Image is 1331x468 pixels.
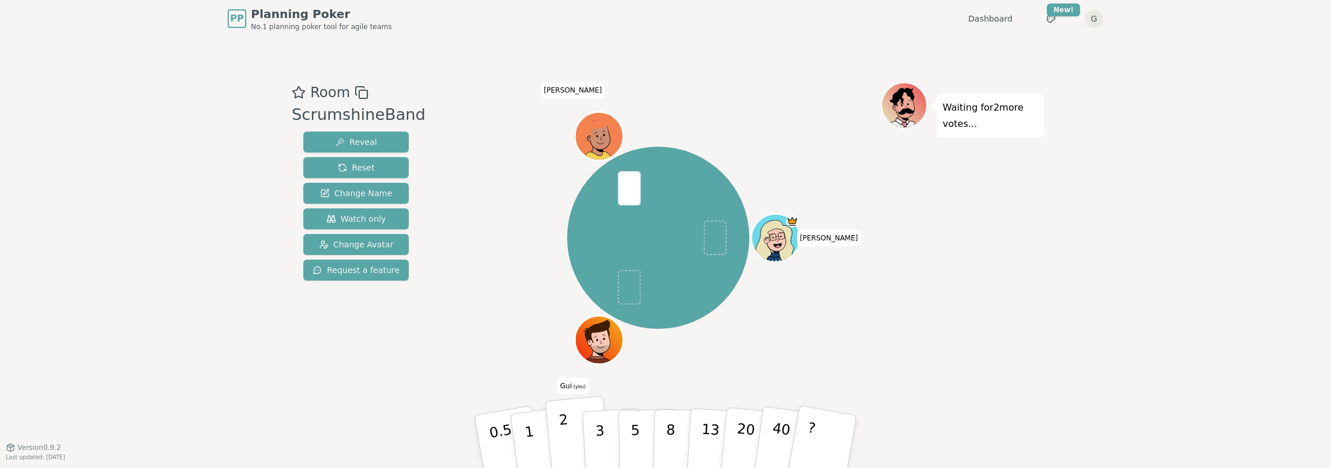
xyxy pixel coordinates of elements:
a: Dashboard [968,13,1013,24]
div: ScrumshineBand [292,103,426,127]
span: Click to change your name [797,230,861,246]
span: Planning Poker [251,6,392,22]
div: New! [1047,3,1080,16]
span: Change Avatar [319,239,394,250]
span: Click to change your name [541,82,605,98]
span: Version 0.9.2 [17,443,61,452]
button: Change Name [303,183,409,204]
span: Watch only [327,213,386,225]
span: Request a feature [313,264,399,276]
span: PP [230,12,243,26]
span: Room [310,82,350,103]
span: No.1 planning poker tool for agile teams [251,22,392,31]
span: Susset SM is the host [787,215,799,228]
span: (you) [572,384,586,389]
button: Request a feature [303,260,409,281]
button: G [1085,9,1103,28]
button: Click to change your avatar [576,317,622,363]
button: Add as favourite [292,82,306,103]
a: PPPlanning PokerNo.1 planning poker tool for agile teams [228,6,392,31]
span: Change Name [320,187,392,199]
p: Waiting for 2 more votes... [943,100,1038,132]
button: Reveal [303,132,409,153]
button: Watch only [303,208,409,229]
span: Reset [338,162,374,173]
button: New! [1040,8,1061,29]
span: Click to change your name [557,378,589,394]
button: Version0.9.2 [6,443,61,452]
button: Reset [303,157,409,178]
span: Reveal [335,136,377,148]
button: Change Avatar [303,234,409,255]
span: Last updated: [DATE] [6,454,65,460]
